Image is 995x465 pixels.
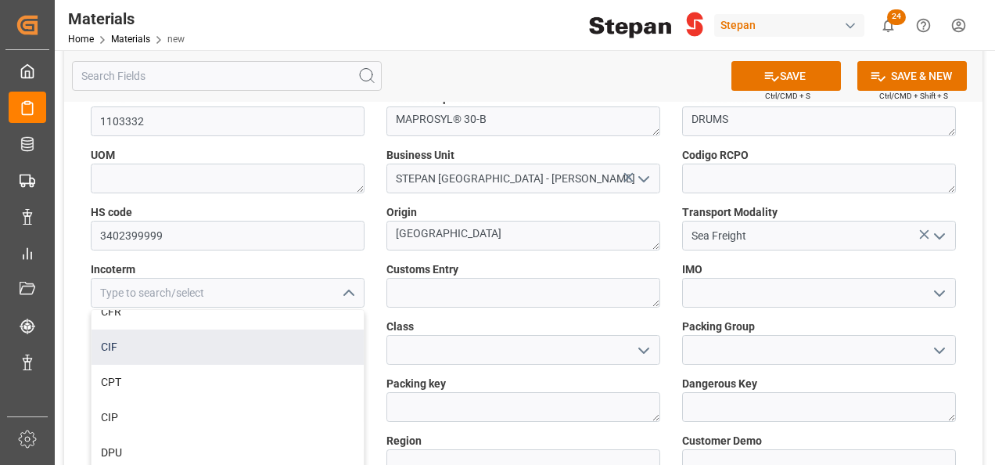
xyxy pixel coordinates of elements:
span: Business Unit [386,147,454,164]
span: Ctrl/CMD + Shift + S [879,90,948,102]
a: Materials [111,34,150,45]
input: Type to search/select [386,164,660,193]
input: Search Fields [72,61,382,91]
button: open menu [927,338,950,362]
span: Class [386,319,414,335]
span: Origin [386,204,417,221]
span: Incoterm [91,261,135,278]
div: CFR [92,294,364,330]
span: Transport Modality [682,204,778,221]
button: SAVE & NEW [857,61,967,91]
span: HS code [91,204,132,221]
span: 24 [887,9,906,25]
button: open menu [927,281,950,305]
span: Dangerous Key [682,376,757,392]
span: Customs Entry [386,261,458,278]
textarea: MAPROSYL® 30-B [386,106,660,136]
span: IMO [682,261,702,278]
button: open menu [631,338,655,362]
span: Region [386,433,422,449]
textarea: DRUMS [682,106,956,136]
button: show 24 new notifications [871,8,906,43]
div: CIF [92,330,364,365]
div: Stepan [714,14,864,37]
span: Packing Group [682,319,755,335]
img: Stepan_Company_logo.svg.png_1713531530.png [589,12,703,39]
button: open menu [631,167,655,191]
input: Type to search/select [91,278,365,308]
div: Materials [68,7,185,31]
button: close menu [336,281,359,305]
span: Codigo RCPO [682,147,749,164]
div: CIP [92,400,364,435]
button: open menu [927,224,950,248]
span: Ctrl/CMD + S [765,90,810,102]
button: SAVE [731,61,841,91]
span: UOM [91,147,115,164]
textarea: [GEOGRAPHIC_DATA] [386,221,660,251]
button: Help Center [906,8,941,43]
div: CPT [92,365,364,400]
input: Type to search/select [682,221,956,251]
span: Packing key [386,376,446,392]
button: Stepan [714,10,871,40]
span: Customer Demo [682,433,762,449]
a: Home [68,34,94,45]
